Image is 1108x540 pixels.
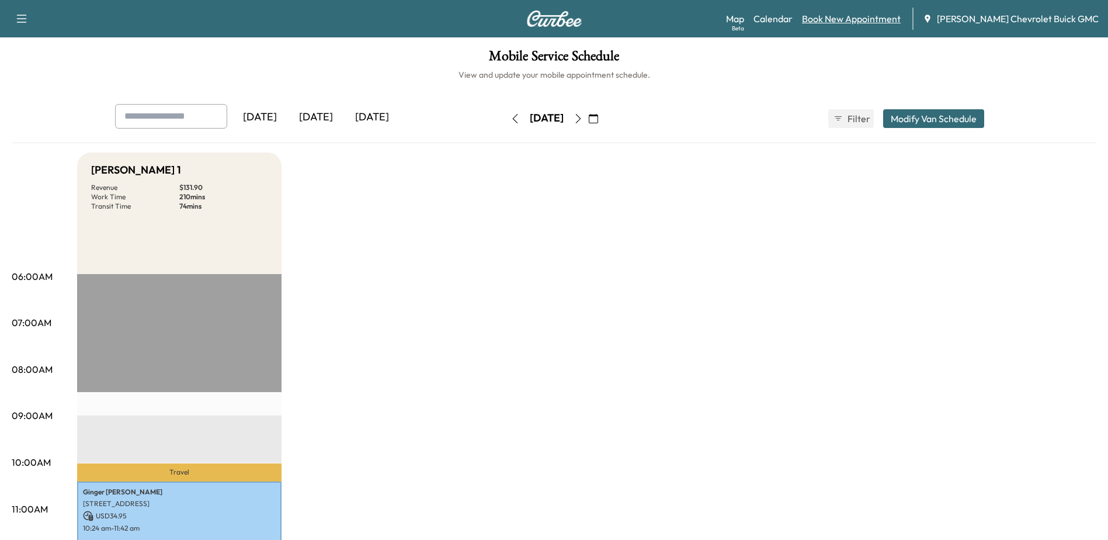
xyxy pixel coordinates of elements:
[732,24,744,33] div: Beta
[530,111,564,126] div: [DATE]
[12,455,51,469] p: 10:00AM
[83,511,276,521] p: USD 34.95
[344,104,400,131] div: [DATE]
[12,409,53,423] p: 09:00AM
[726,12,744,26] a: MapBeta
[179,183,268,192] p: $ 131.90
[83,487,276,497] p: Ginger [PERSON_NAME]
[83,524,276,533] p: 10:24 am - 11:42 am
[828,109,874,128] button: Filter
[91,192,179,202] p: Work Time
[288,104,344,131] div: [DATE]
[12,69,1096,81] h6: View and update your mobile appointment schedule.
[526,11,582,27] img: Curbee Logo
[91,162,181,178] h5: [PERSON_NAME] 1
[77,463,282,482] p: Travel
[937,12,1099,26] span: [PERSON_NAME] Chevrolet Buick GMC
[232,104,288,131] div: [DATE]
[179,202,268,211] p: 74 mins
[179,192,268,202] p: 210 mins
[848,112,869,126] span: Filter
[12,316,51,330] p: 07:00AM
[12,49,1096,69] h1: Mobile Service Schedule
[802,12,901,26] a: Book New Appointment
[12,502,48,516] p: 11:00AM
[753,12,793,26] a: Calendar
[883,109,984,128] button: Modify Van Schedule
[91,202,179,211] p: Transit Time
[91,183,179,192] p: Revenue
[83,499,276,508] p: [STREET_ADDRESS]
[12,269,53,283] p: 06:00AM
[12,362,53,376] p: 08:00AM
